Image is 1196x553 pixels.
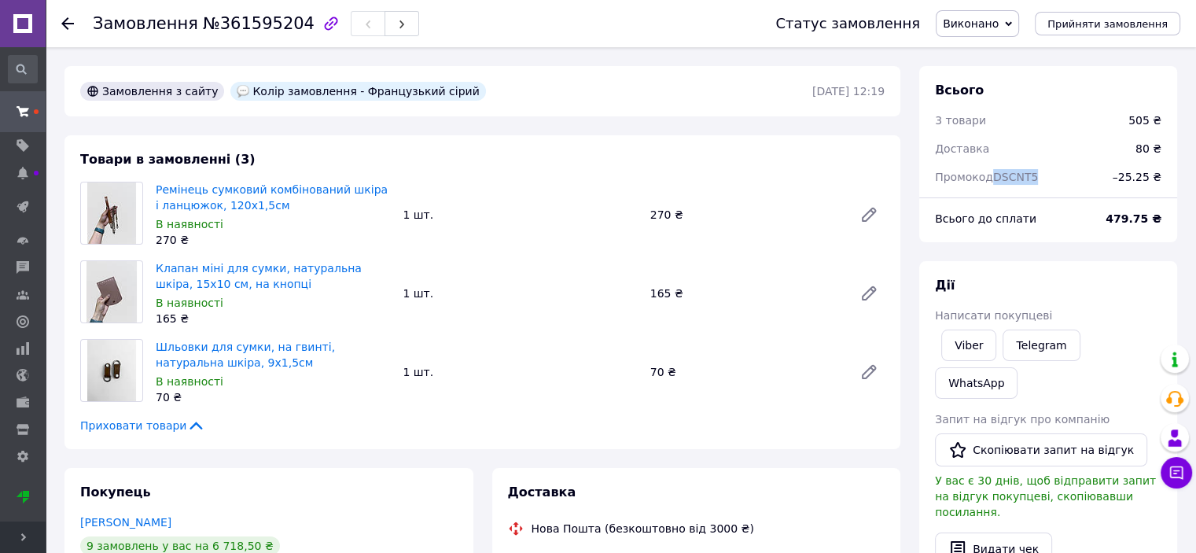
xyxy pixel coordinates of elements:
[812,85,885,98] time: [DATE] 12:19
[853,278,885,309] a: Редагувати
[156,262,362,290] a: Клапан міні для сумки, натуральна шкіра, 15х10 см, на кнопці
[156,375,223,388] span: В наявності
[775,16,920,31] div: Статус замовлення
[156,232,390,248] div: 270 ₴
[853,199,885,230] a: Редагувати
[80,418,205,433] span: Приховати товари
[80,82,224,101] div: Замовлення з сайту
[993,171,1038,183] span: DSCNT5
[1126,131,1171,166] div: 80 ₴
[80,485,151,500] span: Покупець
[935,171,1038,183] span: Промокод
[87,340,136,401] img: Шльовки для сумки, на гвинті, натуральна шкіра, 9х1,5см
[1106,212,1161,225] b: 479.75 ₴
[80,516,171,529] a: [PERSON_NAME]
[1003,330,1080,361] a: Telegram
[396,204,643,226] div: 1 шт.
[508,485,576,500] span: Доставка
[935,309,1052,322] span: Написати покупцеві
[237,85,249,98] img: :speech_balloon:
[644,204,847,226] div: 270 ₴
[935,212,1036,225] span: Всього до сплати
[644,361,847,383] div: 70 ₴
[396,282,643,304] div: 1 шт.
[1047,18,1168,30] span: Прийняти замовлення
[156,297,223,309] span: В наявності
[86,261,136,323] img: Клапан міні для сумки, натуральна шкіра, 15х10 см, на кнопці
[396,361,643,383] div: 1 шт.
[156,341,335,369] a: Шльовки для сумки, на гвинті, натуральна шкіра, 9х1,5см
[941,330,996,361] a: Viber
[935,433,1147,466] button: Скопіювати запит на відгук
[935,367,1018,399] a: WhatsApp
[156,218,223,230] span: В наявності
[935,474,1156,518] span: У вас є 30 днів, щоб відправити запит на відгук покупцеві, скопіювавши посилання.
[80,152,256,167] span: Товари в замовленні (3)
[528,521,758,536] div: Нова Пошта (безкоштовно від 3000 ₴)
[1113,171,1150,183] span: – 25.25
[1161,457,1192,488] button: Чат з покупцем
[61,16,74,31] div: Повернутися назад
[1035,12,1180,35] button: Прийняти замовлення
[203,14,315,33] span: №361595204
[853,356,885,388] a: Редагувати
[87,182,135,244] img: Ремінець сумковий комбінований шкіра і ланцюжок, 120х1,5см
[93,14,198,33] span: Замовлення
[935,83,984,98] span: Всього
[935,278,955,293] span: Дії
[156,311,390,326] div: 165 ₴
[156,183,388,212] a: Ремінець сумковий комбінований шкіра і ланцюжок, 120х1,5см
[230,82,485,101] div: Колір замовлення - Французький сірий
[943,17,999,30] span: Виконано
[1128,112,1161,128] div: 505 ₴
[1103,160,1171,194] div: ₴
[935,413,1110,426] span: Запит на відгук про компанію
[644,282,847,304] div: 165 ₴
[935,142,989,155] span: Доставка
[156,389,390,405] div: 70 ₴
[935,114,986,127] span: 3 товари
